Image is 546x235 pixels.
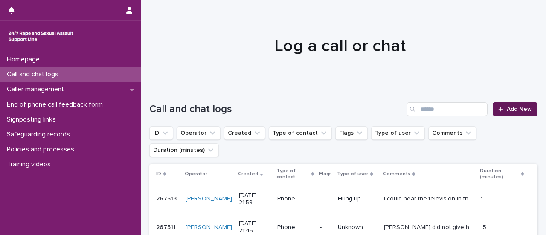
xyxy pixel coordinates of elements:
input: Search [407,102,488,116]
button: Operator [177,126,221,140]
p: [DATE] 21:58 [239,192,270,206]
button: Duration (minutes) [149,143,219,157]
a: [PERSON_NAME] [186,224,232,231]
button: Type of contact [269,126,332,140]
p: 267511 [156,222,177,231]
img: rhQMoQhaT3yELyF149Cw [7,28,75,45]
p: Created [238,169,258,179]
p: Type of contact [276,166,309,182]
button: ID [149,126,173,140]
button: Created [224,126,265,140]
button: Flags [335,126,368,140]
p: Call and chat logs [3,70,65,78]
p: ID [156,169,161,179]
p: Unknown [338,224,377,231]
a: [PERSON_NAME] [186,195,232,203]
p: Homepage [3,55,46,64]
p: - [320,195,331,203]
span: Add New [507,106,532,112]
p: Safeguarding records [3,131,77,139]
p: Hung up [338,195,377,203]
p: Policies and processes [3,145,81,154]
p: Tina did not give her name, but was identifiable as I have spoken to her before and by her repeat... [384,222,475,231]
p: - [320,224,331,231]
p: Type of user [337,169,368,179]
p: Comments [383,169,410,179]
p: Signposting links [3,116,63,124]
p: Duration (minutes) [480,166,519,182]
p: [DATE] 21:45 [239,220,270,235]
p: Caller management [3,85,71,93]
p: I could hear the television in the background. The caller then hung up. [384,194,475,203]
p: Flags [319,169,332,179]
p: Operator [185,169,207,179]
p: Phone [277,195,314,203]
p: Training videos [3,160,58,168]
tr: 267513267513 [PERSON_NAME] [DATE] 21:58Phone-Hung upI could hear the television in the background... [149,185,537,213]
button: Comments [428,126,476,140]
h1: Log a call or chat [149,36,531,56]
h1: Call and chat logs [149,103,403,116]
p: End of phone call feedback form [3,101,110,109]
p: 15 [481,222,488,231]
p: 267513 [156,194,178,203]
a: Add New [493,102,537,116]
p: Phone [277,224,314,231]
p: 1 [481,194,485,203]
button: Type of user [371,126,425,140]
